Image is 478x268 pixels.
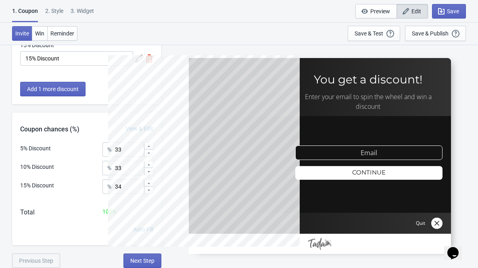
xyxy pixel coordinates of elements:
button: Add 1 more discount [20,82,86,96]
div: % [107,182,111,191]
button: Reminder [47,26,77,41]
button: Save & Test [348,26,400,41]
input: Chance [115,161,144,175]
div: % [107,145,111,154]
span: Add 1 more discount [27,86,79,92]
button: Invite [12,26,32,41]
button: Edit [397,4,428,19]
span: Invite [15,30,29,37]
div: Total [20,208,35,217]
div: % [107,163,111,173]
button: Win [32,26,48,41]
button: Save & Publish [405,26,466,41]
span: Reminder [50,30,74,37]
img: delete.svg [145,54,153,62]
input: Chance [115,179,144,194]
div: 15% Discount [20,181,54,190]
div: Save & Publish [412,30,449,37]
span: Save [447,8,459,15]
div: 5% Discount [20,144,51,153]
input: Chance [115,142,144,157]
button: Preview [355,4,397,19]
iframe: chat widget [444,236,470,260]
div: 2 . Style [45,7,63,21]
div: 10% Discount [20,163,54,171]
button: Save [432,4,466,19]
div: Save & Test [355,30,383,37]
span: Next Step [130,258,154,264]
label: 15% Discount [20,41,54,49]
button: Next Step [123,253,161,268]
span: Edit [411,8,421,15]
span: Preview [370,8,390,15]
div: Coupon chances (%) [12,125,88,134]
span: 100 % [102,208,116,215]
div: 3. Widget [71,7,94,21]
div: 1. Coupon [12,7,38,22]
span: Win [35,30,44,37]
